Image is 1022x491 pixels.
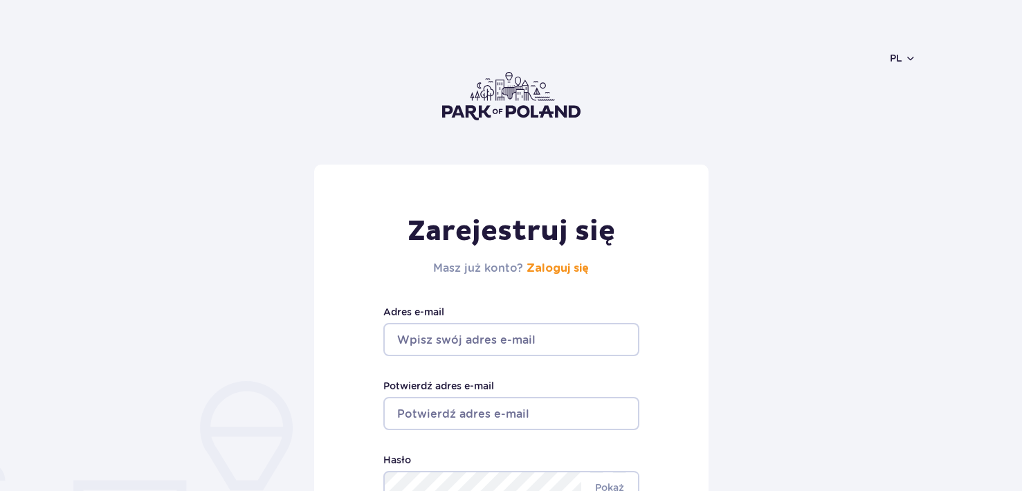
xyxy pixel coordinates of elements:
input: Wpisz swój adres e-mail [383,323,639,356]
button: pl [890,51,916,65]
label: Hasło [383,452,411,467]
h1: Zarejestruj się [408,214,615,249]
label: Potwierdź adres e-mail [383,378,639,393]
a: Zaloguj się [527,263,589,274]
input: Potwierdź adres e-mail [383,397,639,430]
label: Adres e-mail [383,304,639,319]
img: Park of Poland logo [442,72,581,120]
h2: Masz już konto? [408,260,615,277]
